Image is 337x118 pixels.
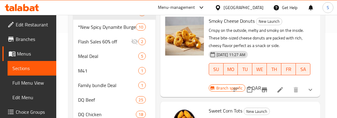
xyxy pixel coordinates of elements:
span: TH [269,65,279,74]
img: Smoky Cheese Donuts [165,17,204,56]
span: 1 [139,83,146,88]
a: Full Menu View [8,76,56,90]
button: FR [281,63,296,75]
span: Sweet Corn Tots [209,106,242,115]
span: [DATE] 11:27 AM [214,52,248,58]
div: items [138,82,146,89]
p: Crispy on the outside, melty and smoky on the inside. These bite-sized cheese donuts are packed w... [209,27,310,49]
span: S [327,4,329,11]
span: *New Spicy Dynamite Burgers [78,23,136,31]
button: TH [267,63,281,75]
div: items [138,38,146,45]
span: TU [240,65,250,74]
span: 1 [139,68,146,74]
div: *New Spicy Dynamite Burgers10 [73,20,155,34]
span: Sections [12,65,51,72]
svg: Show Choices [307,86,314,93]
button: SU [209,63,224,75]
a: Sections [8,61,56,76]
button: show more [303,83,318,97]
span: DQ Chicken [78,111,136,118]
span: Menus [17,50,51,57]
span: 10 [136,24,145,30]
span: Full Menu View [12,79,51,86]
button: sort-choices [229,83,243,97]
span: Choice Groups [16,108,51,116]
a: Edit Restaurant [2,17,56,32]
span: DQ Beef [78,96,136,103]
div: items [136,96,146,103]
div: items [136,111,146,118]
a: Edit Menu [8,90,56,105]
span: Branch specific [214,85,245,91]
svg: Inactive section [131,38,138,45]
div: Meal Deal5 [73,49,155,63]
span: MO [226,65,236,74]
span: M41 [78,67,138,74]
div: Menu-management [158,4,195,11]
button: SA [296,63,310,75]
button: TU [238,63,252,75]
a: Branches [2,32,56,46]
span: Select to update [243,83,256,96]
a: Menus [2,46,56,61]
div: Family bundle Deal1 [73,78,155,93]
div: items [138,67,146,74]
span: WE [255,65,264,74]
span: Meal Deal [78,52,138,60]
span: Smoky Cheese Donuts [209,16,255,25]
span: 25 [136,97,145,103]
span: 18 [136,112,145,117]
button: delete [289,83,303,97]
span: 2 [139,39,146,45]
div: Flash Sales 60% off2 [73,34,155,49]
button: WE [252,63,267,75]
div: [GEOGRAPHIC_DATA] [224,4,263,11]
span: New Launch [256,18,282,25]
div: DQ Beef25 [73,93,155,107]
div: items [138,52,146,60]
span: SU [211,65,221,74]
div: items [136,23,146,31]
span: Branches [16,35,51,43]
button: MO [224,63,238,75]
div: M411 [73,63,155,78]
span: Edit Restaurant [16,21,51,28]
span: SA [298,65,308,74]
span: FR [284,65,293,74]
span: Edit Menu [12,94,51,101]
span: 5 [139,53,146,59]
span: Flash Sales 60% off [78,38,131,45]
a: Edit menu item [276,86,284,93]
div: New Launch [244,108,270,115]
span: New Launch [244,108,270,115]
span: Family bundle Deal [78,82,138,89]
button: Branch-specific-item [257,83,272,97]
